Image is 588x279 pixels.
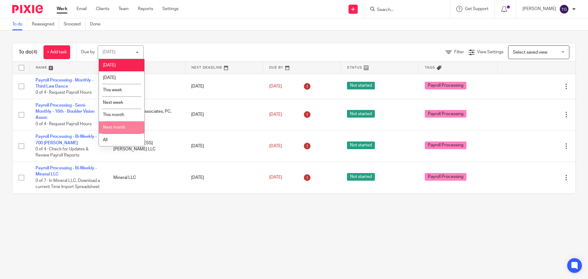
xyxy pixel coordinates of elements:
span: Tags [425,66,435,69]
span: Payroll Processing [425,82,466,89]
h1: To do [19,49,37,55]
span: 0 of 4 · Check for Updates & Review Payroll Reports [36,147,89,158]
span: 0 of 7 · In Mineral LLC, Download a current Time Import Spreadsheet [36,179,100,189]
a: To do [12,18,27,30]
td: Inklings [107,74,185,99]
span: [DATE] [269,175,282,180]
span: Next month [103,125,126,130]
span: Filter [454,50,464,54]
a: Team [119,6,129,12]
span: Not started [347,110,375,118]
span: [DATE] [269,84,282,89]
span: Not started [347,82,375,89]
span: Payroll Processing [425,110,466,118]
span: Select saved view [513,50,547,55]
td: [DATE] [185,74,263,99]
div: [DATE] [103,50,115,54]
p: Due by [81,49,95,55]
a: Email [77,6,87,12]
span: Get Support [465,7,488,11]
span: View Settings [477,50,503,54]
td: [DATE] [185,162,263,193]
a: Reports [138,6,153,12]
td: Mineral LLC [107,162,185,193]
a: Done [90,18,105,30]
span: 0 of 4 · Request Payroll Hours [36,90,92,95]
a: Snoozed [64,18,85,30]
span: This month [103,113,124,117]
img: svg%3E [559,4,569,14]
a: + Add task [43,45,70,59]
td: [DATE] [185,99,263,130]
span: Payroll Processing [425,173,466,181]
input: Search [376,7,432,13]
td: [STREET_ADDRESS][PERSON_NAME] LLC [107,130,185,162]
span: Not started [347,141,375,149]
span: All [103,138,107,142]
span: [DATE] [269,144,282,148]
img: Pixie [12,5,43,13]
span: Payroll Processing [425,141,466,149]
span: 0 of 4 · Request Payroll Hours [36,122,92,126]
span: [DATE] [269,112,282,117]
span: Not started [347,173,375,181]
a: Settings [162,6,179,12]
span: This week [103,88,122,92]
span: [DATE] [103,63,116,67]
p: [PERSON_NAME] [522,6,556,12]
a: Payroll Processing - Semi-Monthly - 16th - Boulder Vision Assoc [36,103,95,120]
span: (4) [32,50,37,55]
span: Next week [103,100,123,105]
a: Payroll Processing - Bi-Weekly - Mineral LLC [36,166,97,176]
a: Payroll Processing - Bi-Weekly - 700 [PERSON_NAME] [36,134,97,145]
td: Boulder Vision Associates, PC, Inc. [107,99,185,130]
span: [DATE] [103,76,116,80]
a: Work [57,6,67,12]
td: [DATE] [185,130,263,162]
a: Clients [96,6,109,12]
a: Payroll Processing - Monthly - Third Law Dance [36,78,93,89]
a: Reassigned [32,18,59,30]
